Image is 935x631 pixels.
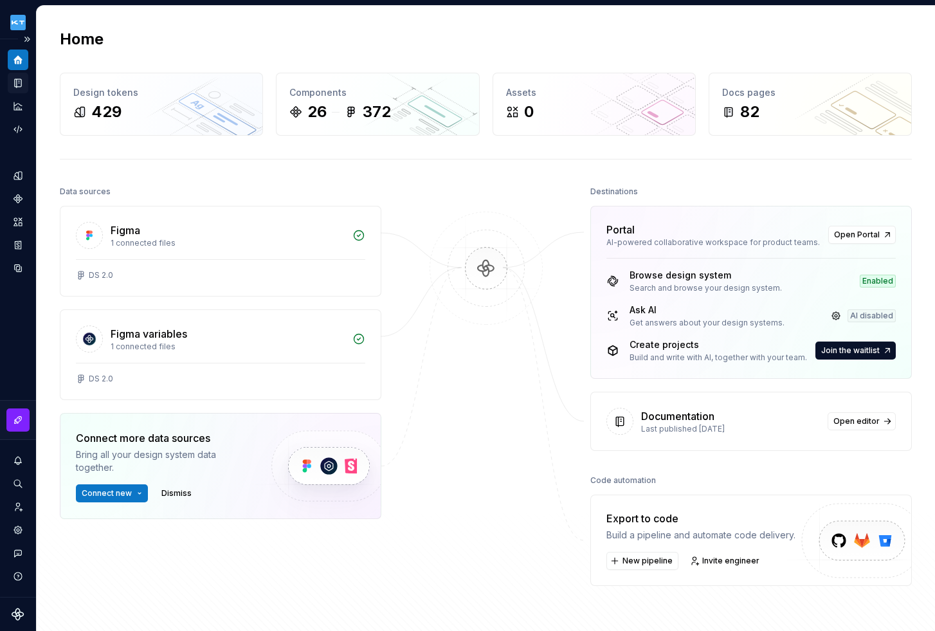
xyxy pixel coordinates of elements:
[606,237,821,248] div: AI-powered collaborative workspace for product teams.
[60,206,381,297] a: Figma1 connected filesDS 2.0
[76,448,250,474] div: Bring all your design system data together.
[493,73,696,136] a: Assets0
[10,15,26,30] img: dee6e31e-e192-4f70-8333-ba8f88832f05.png
[89,374,113,384] div: DS 2.0
[686,552,765,570] a: Invite engineer
[276,73,479,136] a: Components26372
[89,270,113,280] div: DS 2.0
[630,304,785,316] div: Ask AI
[524,102,534,122] div: 0
[641,424,820,434] div: Last published [DATE]
[12,608,24,621] svg: Supernova Logo
[60,29,104,50] h2: Home
[821,345,880,356] span: Join the waitlist
[161,488,192,498] span: Dismiss
[60,309,381,400] a: Figma variables1 connected filesDS 2.0
[8,165,28,186] a: Design tokens
[8,212,28,232] a: Assets
[834,230,880,240] span: Open Portal
[606,552,678,570] button: New pipeline
[8,497,28,517] a: Invite team
[8,73,28,93] a: Documentation
[590,471,656,489] div: Code automation
[622,556,673,566] span: New pipeline
[8,473,28,494] button: Search ⌘K
[76,484,148,502] button: Connect new
[722,86,898,99] div: Docs pages
[8,235,28,255] a: Storybook stories
[606,222,635,237] div: Portal
[73,86,250,99] div: Design tokens
[111,342,345,352] div: 1 connected files
[8,119,28,140] a: Code automation
[363,102,391,122] div: 372
[641,408,714,424] div: Documentation
[111,326,187,342] div: Figma variables
[18,30,36,48] button: Expand sidebar
[630,318,785,328] div: Get answers about your design systems.
[8,450,28,471] button: Notifications
[740,102,759,122] div: 82
[60,73,263,136] a: Design tokens429
[590,183,638,201] div: Destinations
[111,238,345,248] div: 1 connected files
[289,86,466,99] div: Components
[815,342,896,360] button: Join the waitlist
[606,511,795,526] div: Export to code
[630,269,782,282] div: Browse design system
[630,283,782,293] div: Search and browse your design system.
[606,529,795,542] div: Build a pipeline and automate code delivery.
[307,102,327,122] div: 26
[8,520,28,540] a: Settings
[860,275,896,288] div: Enabled
[8,50,28,70] a: Home
[848,309,896,322] div: AI disabled
[91,102,122,122] div: 429
[709,73,912,136] a: Docs pages82
[8,96,28,116] a: Analytics
[8,188,28,209] a: Components
[8,543,28,563] button: Contact support
[828,226,896,244] a: Open Portal
[630,338,807,351] div: Create projects
[828,412,896,430] a: Open editor
[76,430,250,446] div: Connect more data sources
[8,258,28,279] a: Data sources
[82,488,132,498] span: Connect new
[506,86,682,99] div: Assets
[111,223,140,238] div: Figma
[833,416,880,426] span: Open editor
[630,352,807,363] div: Build and write with AI, together with your team.
[702,556,759,566] span: Invite engineer
[60,183,111,201] div: Data sources
[156,484,197,502] button: Dismiss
